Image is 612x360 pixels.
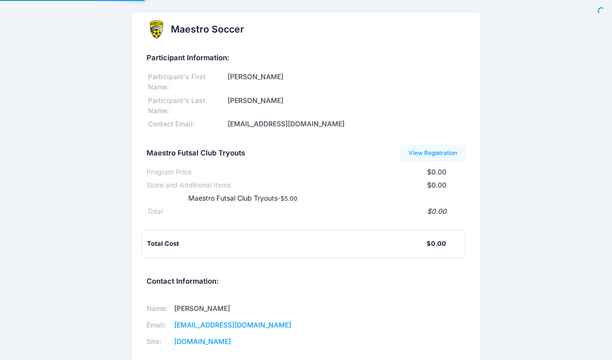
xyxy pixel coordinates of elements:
h5: Maestro Futsal Club Tryouts [147,149,245,158]
td: Site: [147,334,171,350]
span: $0.00 [427,168,447,176]
h2: Maestro Soccer [171,24,244,35]
a: [DOMAIN_NAME] [174,337,231,345]
td: [PERSON_NAME] [171,301,293,317]
div: Participant's First Name: [147,72,226,92]
div: $0.00 [231,180,447,190]
div: Contact Email: [147,119,226,129]
div: [PERSON_NAME] [226,72,465,92]
div: $0.00 [427,239,446,249]
div: Total Cost [147,239,427,249]
div: Program Price [147,167,192,177]
div: [PERSON_NAME] [226,96,465,116]
div: Store and Additional Items [147,180,231,190]
a: View Registration [400,145,466,161]
div: Total [147,206,162,217]
div: [EMAIL_ADDRESS][DOMAIN_NAME] [226,119,465,129]
h5: Contact Information: [147,277,466,286]
td: Email: [147,317,171,334]
div: Participant's Last Name: [147,96,226,116]
div: Maestro Futsal Club Tryouts [169,193,361,204]
div: $0.00 [162,206,447,217]
a: [EMAIL_ADDRESS][DOMAIN_NAME] [174,321,291,329]
td: Name: [147,301,171,317]
h5: Participant Information: [147,54,466,63]
small: -$5.00 [278,195,298,202]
